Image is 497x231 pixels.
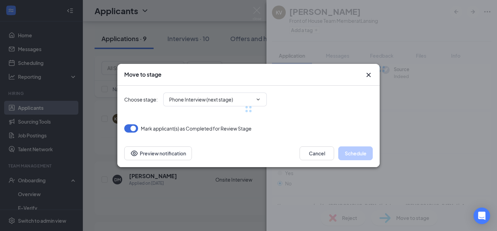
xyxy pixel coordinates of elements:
[474,208,490,224] div: Open Intercom Messenger
[124,146,192,160] button: Preview notificationEye
[364,71,373,79] button: Close
[130,149,138,157] svg: Eye
[338,146,373,160] button: Schedule
[364,71,373,79] svg: Cross
[124,71,162,78] h3: Move to stage
[300,146,334,160] button: Cancel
